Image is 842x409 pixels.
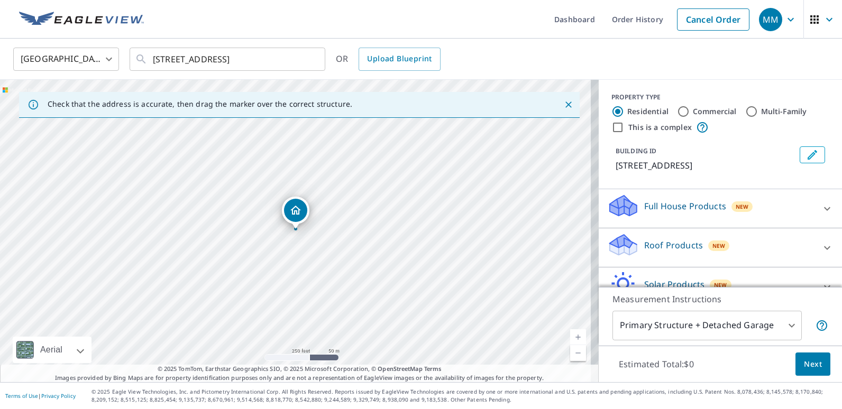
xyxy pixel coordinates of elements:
label: Multi-Family [761,106,807,117]
img: EV Logo [19,12,144,27]
button: Next [795,352,830,376]
a: Upload Blueprint [359,48,440,71]
p: Solar Products [644,278,704,291]
div: OR [336,48,441,71]
div: Solar ProductsNew [607,272,834,302]
a: OpenStreetMap [378,365,422,373]
span: New [712,241,726,250]
p: | [5,393,76,399]
span: New [736,202,749,211]
button: Close [562,98,575,111]
p: Measurement Instructions [612,293,828,305]
div: [GEOGRAPHIC_DATA] [13,44,119,74]
p: Estimated Total: $0 [610,352,702,376]
div: PROPERTY TYPE [611,92,829,102]
span: New [714,281,727,289]
a: Terms [424,365,442,373]
a: Privacy Policy [41,392,76,399]
span: Next [804,358,822,371]
a: Cancel Order [677,8,749,31]
a: Terms of Use [5,392,38,399]
div: MM [759,8,782,31]
span: Upload Blueprint [367,52,432,66]
span: Your report will include the primary structure and a detached garage if one exists. [816,319,828,332]
p: Check that the address is accurate, then drag the marker over the correct structure. [48,99,352,109]
label: Commercial [693,106,737,117]
div: Aerial [13,337,91,363]
a: Current Level 17, Zoom In [570,329,586,345]
button: Edit building 1 [800,146,825,163]
input: Search by address or latitude-longitude [153,44,304,74]
a: Current Level 17, Zoom Out [570,345,586,361]
p: [STREET_ADDRESS] [616,159,795,172]
div: Roof ProductsNew [607,233,834,263]
span: © 2025 TomTom, Earthstar Geographics SIO, © 2025 Microsoft Corporation, © [158,365,442,374]
div: Dropped pin, building 1, Residential property, 901 N Main St Athens, IL 62613 [282,197,309,229]
div: Aerial [37,337,66,363]
p: BUILDING ID [616,146,656,155]
p: Full House Products [644,200,726,212]
p: Roof Products [644,239,703,252]
label: This is a complex [628,122,692,133]
label: Residential [627,106,669,117]
div: Primary Structure + Detached Garage [612,311,802,340]
div: Full House ProductsNew [607,193,834,224]
p: © 2025 Eagle View Technologies, Inc. and Pictometry International Corp. All Rights Reserved. Repo... [91,388,837,404]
